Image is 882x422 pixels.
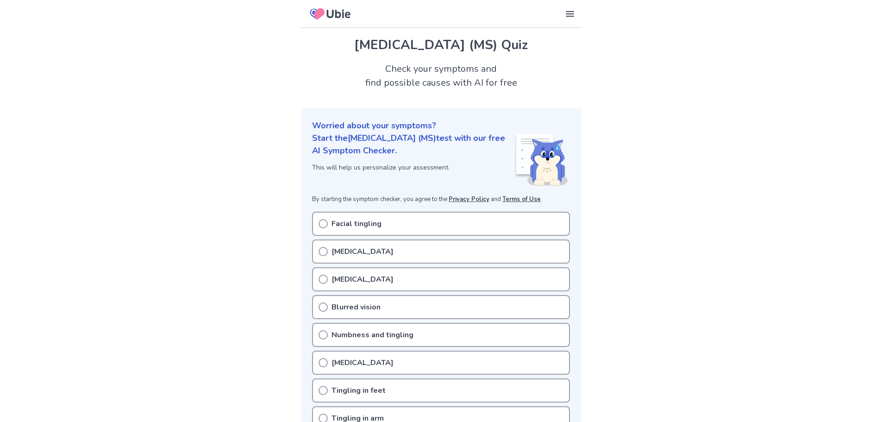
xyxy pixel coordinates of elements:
[514,134,568,186] img: Shiba
[332,274,394,285] p: [MEDICAL_DATA]
[332,218,382,229] p: Facial tingling
[332,329,413,340] p: Numbness and tingling
[312,195,570,204] p: By starting the symptom checker, you agree to the and
[502,195,541,203] a: Terms of Use
[312,132,514,157] p: Start the [MEDICAL_DATA] (MS) test with our free AI Symptom Checker.
[332,385,386,396] p: Tingling in feet
[332,246,394,257] p: [MEDICAL_DATA]
[332,302,381,313] p: Blurred vision
[301,62,581,90] h2: Check your symptoms and find possible causes with AI for free
[449,195,489,203] a: Privacy Policy
[312,35,570,55] h1: [MEDICAL_DATA] (MS) Quiz
[312,120,570,132] p: Worried about your symptoms?
[332,357,394,368] p: [MEDICAL_DATA]
[312,163,514,172] p: This will help us personalize your assessment.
